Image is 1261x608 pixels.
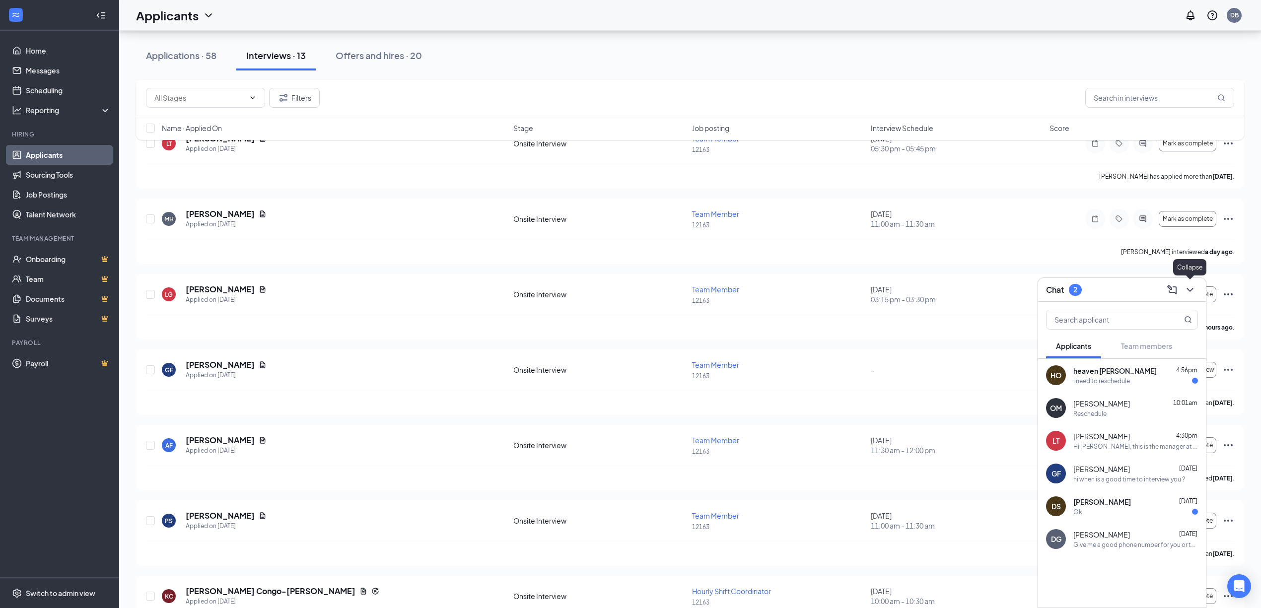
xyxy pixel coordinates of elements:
svg: Collapse [96,10,106,20]
span: - [871,365,874,374]
p: 12163 [692,598,865,607]
span: Team Member [692,285,739,294]
h5: [PERSON_NAME] [186,435,255,446]
div: [DATE] [871,284,1044,304]
div: HO [1051,370,1061,380]
h3: Chat [1046,284,1064,295]
div: Offers and hires · 20 [336,49,422,62]
svg: ChevronDown [1184,284,1196,296]
svg: Ellipses [1222,364,1234,376]
a: Messages [26,61,111,80]
div: Collapse [1173,259,1206,275]
b: [DATE] [1212,399,1233,406]
input: Search in interviews [1085,88,1234,108]
button: ComposeMessage [1164,282,1180,298]
svg: Document [259,512,267,520]
div: KC [165,592,173,601]
div: [DATE] [871,209,1044,229]
svg: Ellipses [1222,288,1234,300]
div: hi when is a good time to interview you ? [1073,475,1185,483]
div: Applied on [DATE] [186,597,379,607]
span: [PERSON_NAME] [1073,530,1130,540]
span: [PERSON_NAME] [1073,431,1130,441]
svg: ActiveChat [1137,215,1149,223]
div: [DATE] [871,511,1044,531]
svg: Ellipses [1222,213,1234,225]
div: GF [1051,469,1061,478]
div: AF [165,441,173,450]
button: Filter Filters [269,88,320,108]
p: 12163 [692,296,865,305]
svg: Ellipses [1222,590,1234,602]
span: heaven [PERSON_NAME] [1073,366,1157,376]
div: 2 [1073,285,1077,294]
h5: [PERSON_NAME] Congo-[PERSON_NAME] [186,586,355,597]
input: All Stages [154,92,245,103]
svg: Ellipses [1222,515,1234,527]
a: PayrollCrown [26,353,111,373]
svg: Document [259,436,267,444]
svg: Tag [1113,215,1125,223]
svg: Ellipses [1222,439,1234,451]
div: Onsite Interview [513,440,686,450]
a: Job Postings [26,185,111,204]
a: SurveysCrown [26,309,111,329]
div: Interviews · 13 [246,49,306,62]
div: Onsite Interview [513,365,686,375]
div: Give me a good phone number for you or text me so I can save it [PHONE_NUMBER] [1073,540,1198,549]
div: GF [165,366,173,374]
span: Team Member [692,511,739,520]
div: Team Management [12,234,109,243]
svg: ComposeMessage [1166,284,1178,296]
svg: MagnifyingGlass [1217,94,1225,102]
div: Applications · 58 [146,49,216,62]
div: Reschedule [1073,409,1107,418]
span: Team Member [692,436,739,445]
div: DS [1051,501,1061,511]
span: Score [1050,123,1069,133]
b: a day ago [1205,248,1233,256]
a: Sourcing Tools [26,165,111,185]
div: [DATE] [871,586,1044,606]
div: Onsite Interview [513,214,686,224]
div: Switch to admin view [26,588,95,598]
span: Mark as complete [1163,215,1213,222]
p: 12163 [692,523,865,531]
p: [PERSON_NAME] has applied more than . [1099,172,1234,181]
span: Job posting [692,123,729,133]
svg: Settings [12,588,22,598]
div: Onsite Interview [513,516,686,526]
a: DocumentsCrown [26,289,111,309]
svg: Analysis [12,105,22,115]
a: Applicants [26,145,111,165]
button: ChevronDown [1182,282,1198,298]
b: [DATE] [1212,550,1233,557]
svg: Notifications [1185,9,1196,21]
h5: [PERSON_NAME] [186,208,255,219]
span: Name · Applied On [162,123,222,133]
span: 10:01am [1173,399,1197,406]
p: [PERSON_NAME] interviewed . [1121,248,1234,256]
span: [DATE] [1179,465,1197,472]
span: [DATE] [1179,497,1197,505]
span: Hourly Shift Coordinator [692,587,771,596]
div: Onsite Interview [513,289,686,299]
div: Onsite Interview [513,591,686,601]
h5: [PERSON_NAME] [186,510,255,521]
a: Talent Network [26,204,111,224]
span: 11:00 am - 11:30 am [871,521,1044,531]
span: Team members [1121,341,1172,350]
h5: [PERSON_NAME] [186,284,255,295]
svg: Document [259,210,267,218]
span: 4:56pm [1176,366,1197,374]
svg: Note [1089,215,1101,223]
svg: WorkstreamLogo [11,10,21,20]
span: [PERSON_NAME] [1073,399,1130,408]
div: Payroll [12,338,109,347]
span: 03:15 pm - 03:30 pm [871,294,1044,304]
b: [DATE] [1212,173,1233,180]
div: LT [1052,436,1059,446]
span: Interview Schedule [871,123,933,133]
b: [DATE] [1212,474,1233,482]
div: OM [1050,403,1062,413]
